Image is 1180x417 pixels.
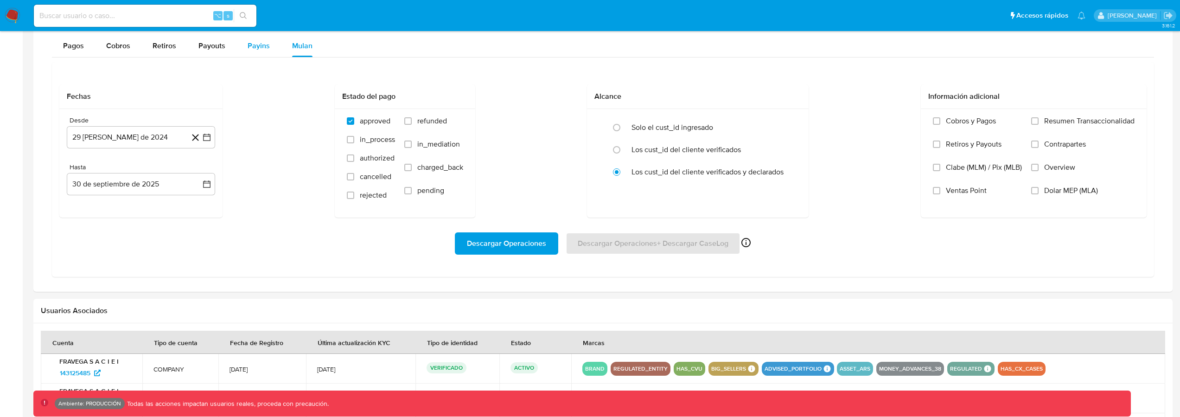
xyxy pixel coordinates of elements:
a: Salir [1163,11,1173,20]
p: kevin.palacios@mercadolibre.com [1108,11,1160,20]
h2: Usuarios Asociados [41,306,1165,315]
input: Buscar usuario o caso... [34,10,256,22]
span: 3.161.2 [1162,22,1175,29]
button: search-icon [234,9,253,22]
p: Todas las acciones impactan usuarios reales, proceda con precaución. [125,399,329,408]
span: Accesos rápidos [1016,11,1068,20]
span: ⌥ [214,11,221,20]
p: Ambiente: PRODUCCIÓN [58,402,121,405]
a: Notificaciones [1078,12,1085,19]
span: s [227,11,230,20]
